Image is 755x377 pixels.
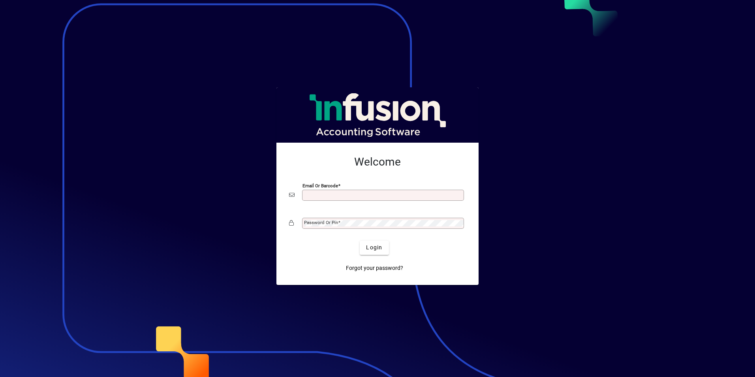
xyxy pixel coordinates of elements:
button: Login [360,241,389,255]
a: Forgot your password? [343,261,406,275]
span: Forgot your password? [346,264,403,272]
h2: Welcome [289,155,466,169]
mat-label: Password or Pin [304,220,338,225]
span: Login [366,243,382,252]
mat-label: Email or Barcode [302,183,338,188]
